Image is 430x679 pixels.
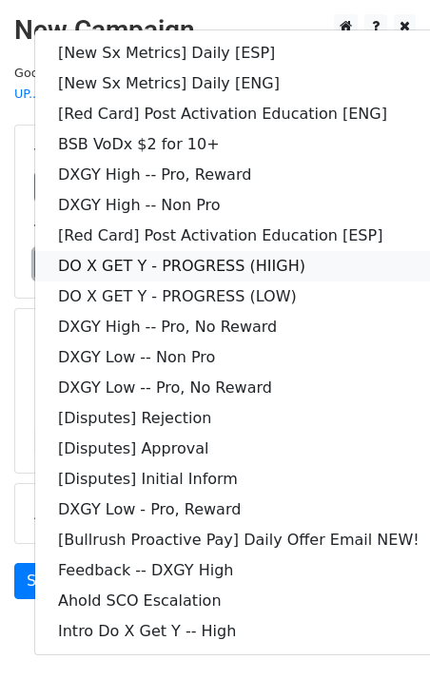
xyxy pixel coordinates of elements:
small: Google Sheet: [14,66,261,102]
a: Send [14,563,77,599]
h2: New Campaign [14,14,416,47]
iframe: Chat Widget [335,588,430,679]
